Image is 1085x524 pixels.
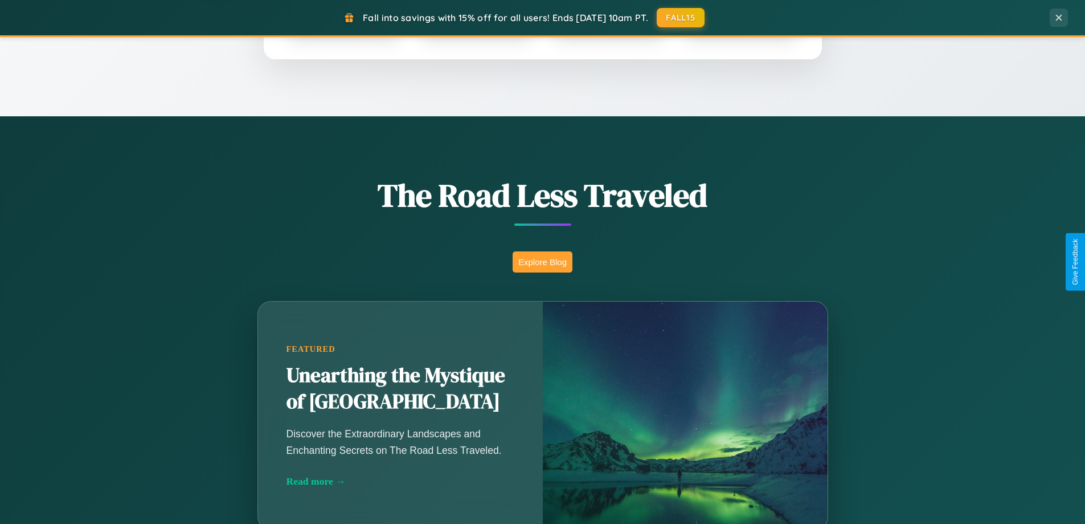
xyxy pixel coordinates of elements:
div: Read more → [286,476,514,488]
button: Explore Blog [513,251,572,273]
div: Give Feedback [1071,239,1079,285]
button: FALL15 [657,8,705,27]
h2: Unearthing the Mystique of [GEOGRAPHIC_DATA] [286,363,514,415]
p: Discover the Extraordinary Landscapes and Enchanting Secrets on The Road Less Traveled. [286,426,514,458]
h1: The Road Less Traveled [201,173,885,217]
div: Featured [286,344,514,354]
span: Fall into savings with 15% off for all users! Ends [DATE] 10am PT. [363,12,648,23]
